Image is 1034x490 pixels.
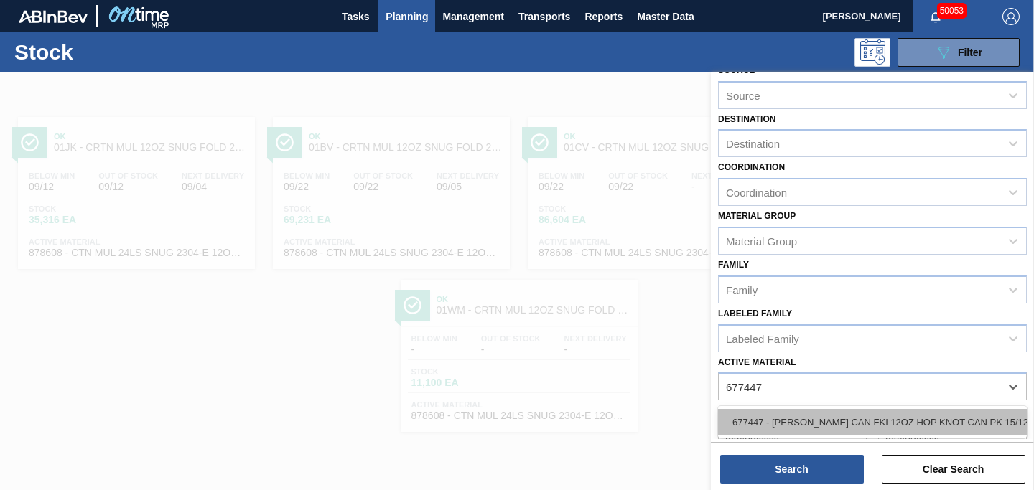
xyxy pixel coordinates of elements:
img: TNhmsLtSVTkK8tSr43FrP2fwEKptu5GPRR3wAAAABJRU5ErkJggg== [19,10,88,23]
span: Tasks [340,8,371,25]
span: Management [442,8,504,25]
h1: Stock [14,44,218,60]
div: Source [726,89,760,101]
span: Reports [584,8,623,25]
button: Filter [898,38,1020,67]
label: Source [718,65,755,75]
div: Coordination [726,187,787,199]
span: Master Data [637,8,694,25]
label: Coordination [718,162,785,172]
span: 50053 [937,3,967,19]
div: Labeled Family [726,332,799,344]
span: Transports [518,8,570,25]
div: Material Group [726,235,797,247]
label: Material Group [718,211,796,221]
label: Labeled Family [718,308,792,319]
span: Planning [386,8,428,25]
span: Filter [958,47,982,58]
div: Family [726,283,758,296]
label: Destination [718,114,775,124]
div: Destination [726,138,780,150]
button: Notifications [913,6,959,27]
div: Programming: no user selected [854,38,890,67]
img: Logout [1002,8,1020,25]
div: 677447 - [PERSON_NAME] CAN FKI 12OZ HOP KNOT CAN PK 15/12 [718,409,1027,435]
label: Active Material [718,357,796,367]
label: Family [718,260,749,270]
